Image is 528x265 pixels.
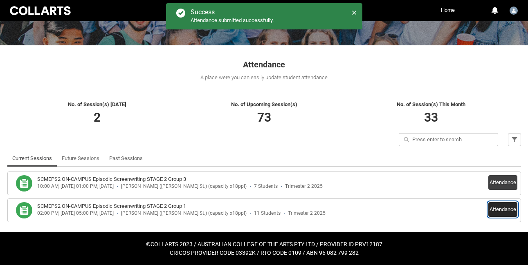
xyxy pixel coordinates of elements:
[37,202,186,210] h3: SCMEPS2 ON-CAMPUS Episodic Screenwriting STAGE 2 Group 1
[510,7,518,15] img: Lucy.Coleman
[12,150,52,167] a: Current Sessions
[191,8,274,16] div: Success
[508,133,521,146] button: Filter
[243,60,285,69] span: Attendance
[109,150,143,167] a: Past Sessions
[488,202,517,217] button: Attendance
[508,3,520,16] button: User Profile Lucy.Coleman
[37,210,114,216] div: 02:00 PM, [DATE] 05:00 PM, [DATE]
[57,150,104,167] li: Future Sessions
[94,110,101,125] span: 2
[254,210,281,216] div: 11 Students
[104,150,148,167] li: Past Sessions
[37,175,186,183] h3: SCMEPS2 ON-CAMPUS Episodic Screenwriting STAGE 2 Group 3
[121,210,247,216] div: [PERSON_NAME] ([PERSON_NAME] St.) (capacity x18ppl)
[68,101,126,107] span: No. of Session(s) [DATE]
[488,175,517,190] button: Attendance
[257,110,271,125] span: 73
[7,73,521,82] div: A place were you can easily update student attendance
[121,183,247,189] div: [PERSON_NAME] ([PERSON_NAME] St.) (capacity x18ppl)
[231,101,297,107] span: No. of Upcoming Session(s)
[424,110,438,125] span: 33
[7,150,57,167] li: Current Sessions
[37,183,114,189] div: 10:00 AM, [DATE] 01:00 PM, [DATE]
[399,133,498,146] input: Press enter to search
[439,4,457,16] a: Home
[254,183,278,189] div: 7 Students
[285,183,323,189] div: Trimester 2 2025
[288,210,326,216] div: Trimester 2 2025
[397,101,465,107] span: No. of Session(s) This Month
[191,17,274,23] span: Attendance submitted successfully.
[62,150,99,167] a: Future Sessions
